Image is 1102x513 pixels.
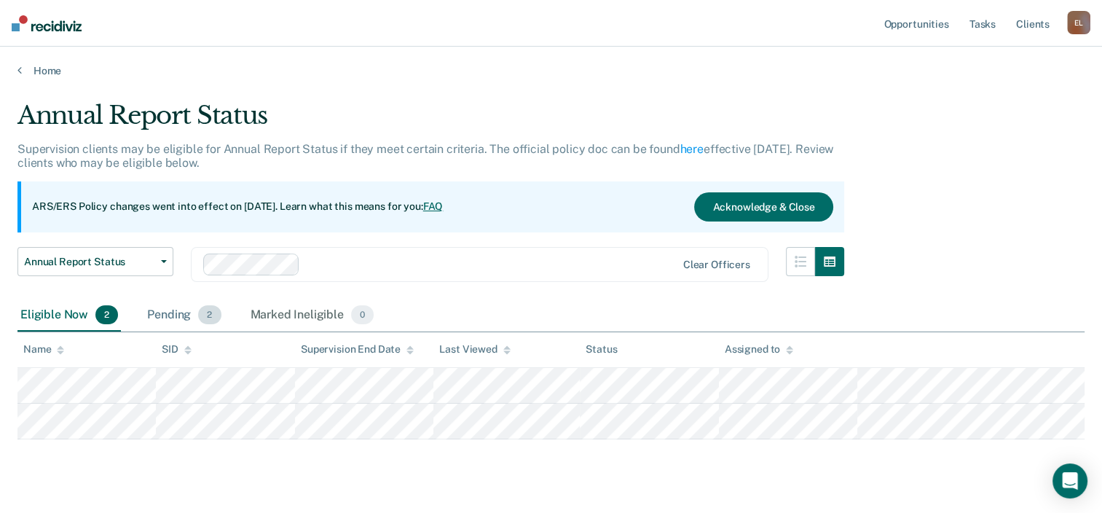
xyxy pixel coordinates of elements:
[32,200,443,214] p: ARS/ERS Policy changes went into effect on [DATE]. Learn what this means for you:
[694,192,833,222] button: Acknowledge & Close
[17,142,833,170] p: Supervision clients may be eligible for Annual Report Status if they meet certain criteria. The o...
[24,256,155,268] span: Annual Report Status
[23,343,64,356] div: Name
[1067,11,1090,34] div: E L
[1052,463,1087,498] div: Open Intercom Messenger
[1067,11,1090,34] button: EL
[17,247,173,276] button: Annual Report Status
[95,305,118,324] span: 2
[198,305,221,324] span: 2
[586,343,617,356] div: Status
[248,299,377,332] div: Marked Ineligible0
[17,101,844,142] div: Annual Report Status
[12,15,82,31] img: Recidiviz
[683,259,750,271] div: Clear officers
[301,343,414,356] div: Supervision End Date
[351,305,374,324] span: 0
[17,299,121,332] div: Eligible Now2
[162,343,192,356] div: SID
[680,142,704,156] a: here
[17,64,1085,77] a: Home
[439,343,510,356] div: Last Viewed
[725,343,793,356] div: Assigned to
[423,200,444,212] a: FAQ
[144,299,224,332] div: Pending2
